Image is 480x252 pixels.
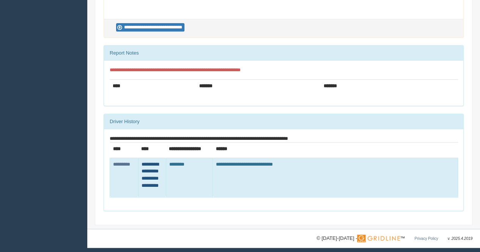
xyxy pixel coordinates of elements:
img: Gridline [357,235,400,242]
a: Privacy Policy [414,236,438,241]
div: Report Notes [104,45,463,61]
span: v. 2025.4.2019 [448,236,472,241]
div: Driver History [104,114,463,129]
div: © [DATE]-[DATE] - ™ [316,235,472,243]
